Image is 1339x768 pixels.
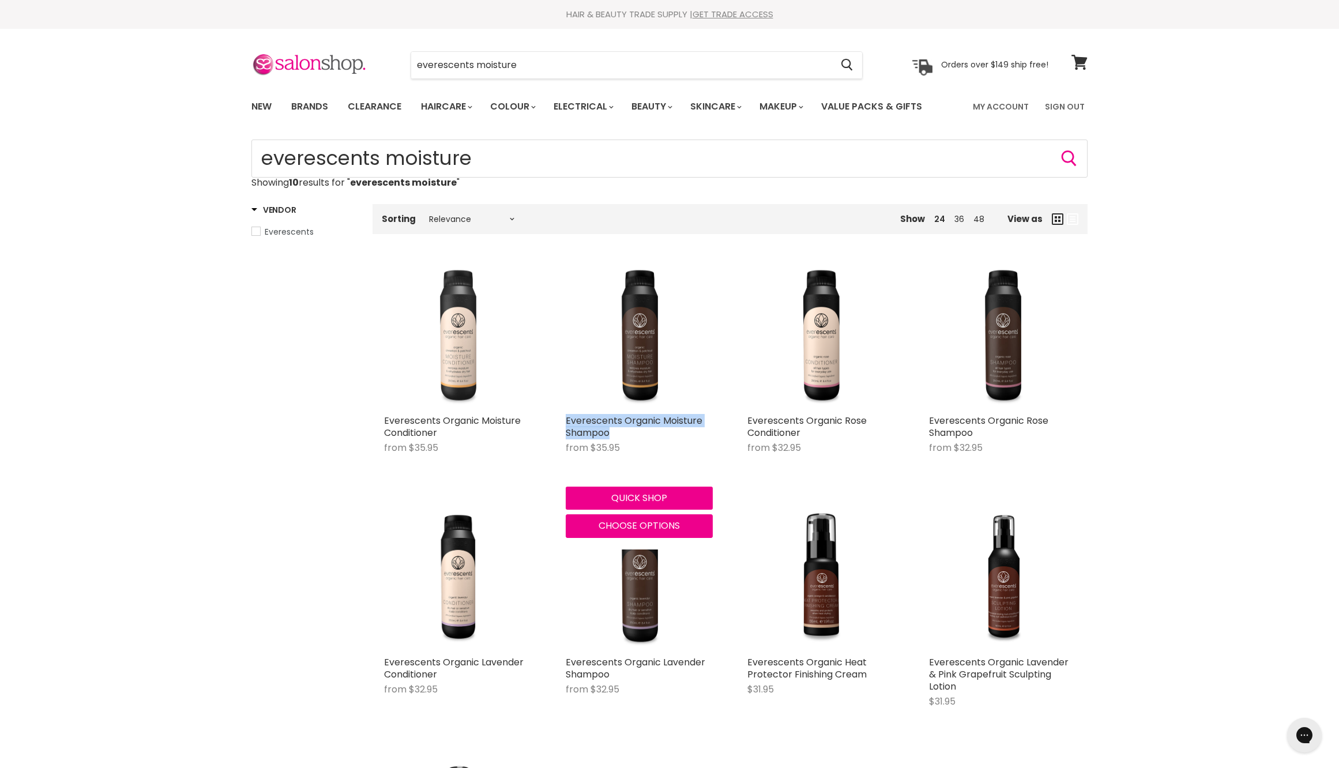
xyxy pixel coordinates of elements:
[411,52,832,78] input: Search
[243,90,949,123] ul: Main menu
[747,262,894,409] img: Everescents Organic Rose Conditioner
[954,441,983,454] span: $32.95
[900,213,925,225] span: Show
[384,441,407,454] span: from
[832,52,862,78] button: Search
[929,262,1076,409] img: Everescents Organic Rose Shampoo
[384,503,531,650] a: Everescents Organic Lavender Conditioner
[973,213,984,225] a: 48
[411,51,863,79] form: Product
[751,95,810,119] a: Makeup
[283,95,337,119] a: Brands
[590,441,620,454] span: $35.95
[251,178,1088,188] p: Showing results for " "
[566,487,713,510] button: Quick shop
[251,140,1088,178] input: Search
[482,95,543,119] a: Colour
[590,683,619,696] span: $32.95
[747,683,774,696] span: $31.95
[545,95,620,119] a: Electrical
[1038,95,1092,119] a: Sign Out
[747,414,867,439] a: Everescents Organic Rose Conditioner
[382,214,416,224] label: Sorting
[566,683,588,696] span: from
[929,414,1048,439] a: Everescents Organic Rose Shampoo
[813,95,931,119] a: Value Packs & Gifts
[693,8,773,20] a: GET TRADE ACCESS
[350,176,457,189] strong: everescents moisture
[954,213,964,225] a: 36
[566,514,713,537] button: Choose options
[251,140,1088,178] form: Product
[289,176,299,189] strong: 10
[409,683,438,696] span: $32.95
[384,656,524,681] a: Everescents Organic Lavender Conditioner
[623,95,679,119] a: Beauty
[566,414,702,439] a: Everescents Organic Moisture Shampoo
[929,441,951,454] span: from
[566,441,588,454] span: from
[747,503,894,650] img: Everescents Organic Heat Protector Finishing Cream
[929,503,1076,650] img: Everescents Organic Lavender & Pink Grapefruit Sculpting Lotion
[251,225,358,238] a: Everescents
[772,441,801,454] span: $32.95
[599,519,680,532] span: Choose options
[1060,149,1078,168] button: Search
[409,441,438,454] span: $35.95
[747,441,770,454] span: from
[1007,214,1043,224] span: View as
[929,656,1069,693] a: Everescents Organic Lavender & Pink Grapefruit Sculpting Lotion
[412,95,479,119] a: Haircare
[929,695,956,708] span: $31.95
[747,656,867,681] a: Everescents Organic Heat Protector Finishing Cream
[566,503,713,650] img: Everescents Organic Lavender Shampoo
[388,503,527,650] img: Everescents Organic Lavender Conditioner
[384,262,531,409] img: Everescents Organic Moisture Conditioner
[237,9,1102,20] div: HAIR & BEAUTY TRADE SUPPLY |
[966,95,1036,119] a: My Account
[339,95,410,119] a: Clearance
[251,204,296,216] h3: Vendor
[265,226,314,238] span: Everescents
[934,213,945,225] a: 24
[566,262,713,409] img: Everescents Organic Moisture Shampoo
[566,656,705,681] a: Everescents Organic Lavender Shampoo
[941,59,1048,70] p: Orders over $149 ship free!
[384,414,521,439] a: Everescents Organic Moisture Conditioner
[682,95,749,119] a: Skincare
[237,90,1102,123] nav: Main
[1281,714,1327,756] iframe: Gorgias live chat messenger
[384,683,407,696] span: from
[243,95,280,119] a: New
